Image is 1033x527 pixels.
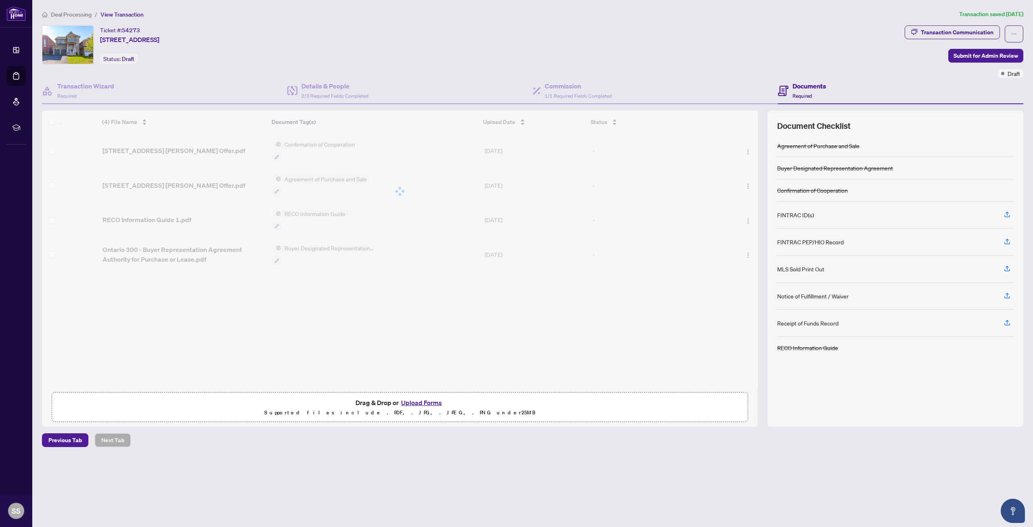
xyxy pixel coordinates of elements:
button: Submit for Admin Review [948,49,1023,63]
span: Drag & Drop orUpload FormsSupported files include .PDF, .JPG, .JPEG, .PNG under25MB [52,393,748,422]
h4: Details & People [301,81,368,91]
span: Deal Processing [51,11,92,18]
img: logo [6,6,26,21]
div: FINTRAC PEP/HIO Record [777,237,844,246]
button: Previous Tab [42,433,88,447]
button: Next Tab [95,433,131,447]
article: Transaction saved [DATE] [959,10,1023,19]
div: RECO Information Guide [777,343,838,352]
span: 54273 [122,27,140,34]
button: Transaction Communication [905,25,1000,39]
div: Agreement of Purchase and Sale [777,141,859,150]
span: home [42,12,48,17]
span: Draft [122,55,134,63]
button: Open asap [1001,499,1025,523]
span: Submit for Admin Review [954,49,1018,62]
span: [STREET_ADDRESS] [100,35,159,44]
div: FINTRAC ID(s) [777,210,814,219]
span: Draft [1008,69,1020,78]
h4: Transaction Wizard [57,81,114,91]
span: View Transaction [100,11,144,18]
button: Upload Forms [399,397,444,408]
h4: Documents [793,81,826,91]
li: / [95,10,97,19]
span: Drag & Drop or [355,397,444,408]
h4: Commission [545,81,612,91]
span: Required [57,93,77,99]
div: Receipt of Funds Record [777,319,839,328]
p: Supported files include .PDF, .JPG, .JPEG, .PNG under 25 MB [57,408,743,418]
img: IMG-E12399349_1.jpg [42,26,93,64]
div: Notice of Fulfillment / Waiver [777,292,849,300]
span: Previous Tab [48,434,82,447]
span: SS [12,505,21,517]
div: Status: [100,53,138,64]
span: ellipsis [1011,31,1017,37]
div: Transaction Communication [921,26,993,39]
div: MLS Sold Print Out [777,265,824,273]
span: 1/1 Required Fields Completed [545,93,612,99]
span: Required [793,93,812,99]
div: Confirmation of Cooperation [777,186,848,195]
span: Document Checklist [777,120,851,132]
span: 2/3 Required Fields Completed [301,93,368,99]
div: Ticket #: [100,25,140,35]
div: Buyer Designated Representation Agreement [777,164,893,172]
